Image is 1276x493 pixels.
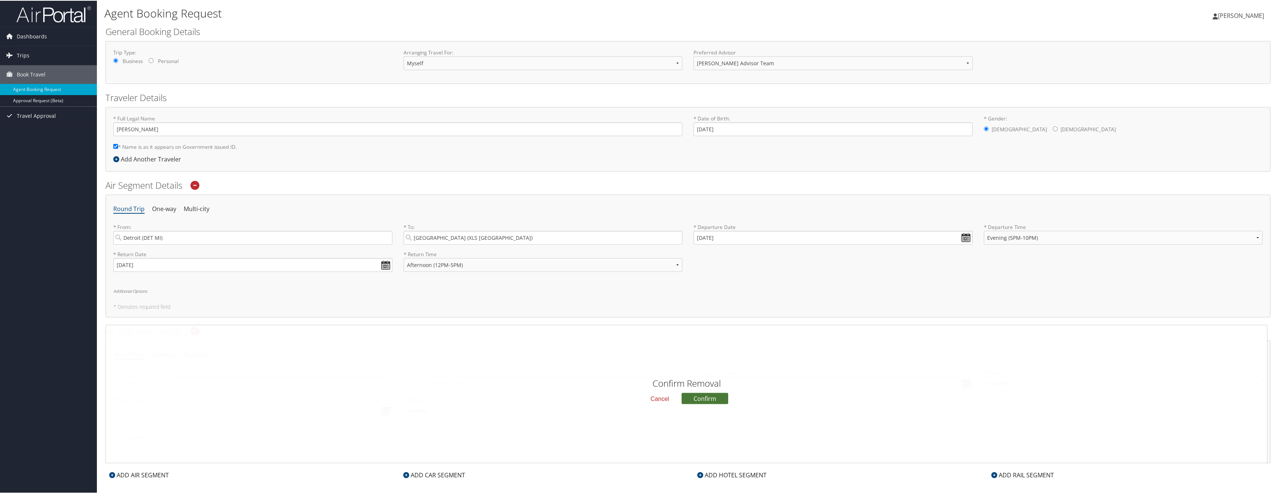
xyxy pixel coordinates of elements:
label: * Departure Date [694,223,973,230]
li: Round Trip [113,202,145,215]
span: Dashboards [17,26,47,45]
h2: General Booking Details [105,25,1270,37]
div: ADD RAIL SEGMENT [988,470,1058,479]
span: [PERSON_NAME] [1218,11,1264,19]
label: [DEMOGRAPHIC_DATA] [1061,122,1116,136]
input: MM/DD/YYYY [694,230,973,244]
label: * Departure Time [984,223,1263,250]
input: * Gender:[DEMOGRAPHIC_DATA][DEMOGRAPHIC_DATA] [984,126,989,131]
div: Add Another Traveler [113,154,185,163]
button: Cancel [645,392,675,404]
input: City or Airport Code [404,230,683,244]
label: * Return Time [404,250,683,257]
label: * Return Date [113,250,392,257]
input: * Date of Birth: [694,122,973,135]
li: One-way [152,202,176,215]
h6: Additional Options: [113,288,1263,292]
input: MM/DD/YYYY [113,257,392,271]
h5: * Denotes required field [113,304,1263,309]
h2: Traveler Details [105,91,1270,103]
input: City or Airport Code [113,230,392,244]
label: * Date of Birth: [694,114,973,135]
li: Multi-city [184,202,209,215]
input: * Gender:[DEMOGRAPHIC_DATA][DEMOGRAPHIC_DATA] [1053,126,1058,131]
input: * Name is as it appears on Government issued ID. [113,143,118,148]
h1: Agent Booking Request [104,5,882,21]
label: [DEMOGRAPHIC_DATA] [992,122,1047,136]
h2: Air Segment Details [105,178,1270,191]
span: Trips [17,45,29,64]
label: * From: [113,223,392,244]
h2: Confirm Removal [396,376,977,389]
label: * Name is as it appears on Government issued ID. [113,139,237,153]
div: ADD CAR SEGMENT [399,470,469,479]
span: Book Travel [17,65,45,83]
label: * Full Legal Name [113,114,682,135]
img: airportal-logo.png [16,5,91,22]
label: Trip Type: [113,48,392,56]
button: Confirm [682,392,728,403]
label: * To: [404,223,683,244]
select: * Departure Time [984,230,1263,244]
div: ADD HOTEL SEGMENT [694,470,770,479]
label: Arranging Travel For: [404,48,683,56]
label: Business [123,57,143,64]
label: * Gender: [984,114,1263,136]
a: [PERSON_NAME] [1213,4,1272,26]
input: * Full Legal Name [113,122,682,135]
label: Preferred Advisor [694,48,973,56]
div: ADD AIR SEGMENT [105,470,173,479]
label: Personal [158,57,179,64]
span: Travel Approval [17,106,56,125]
